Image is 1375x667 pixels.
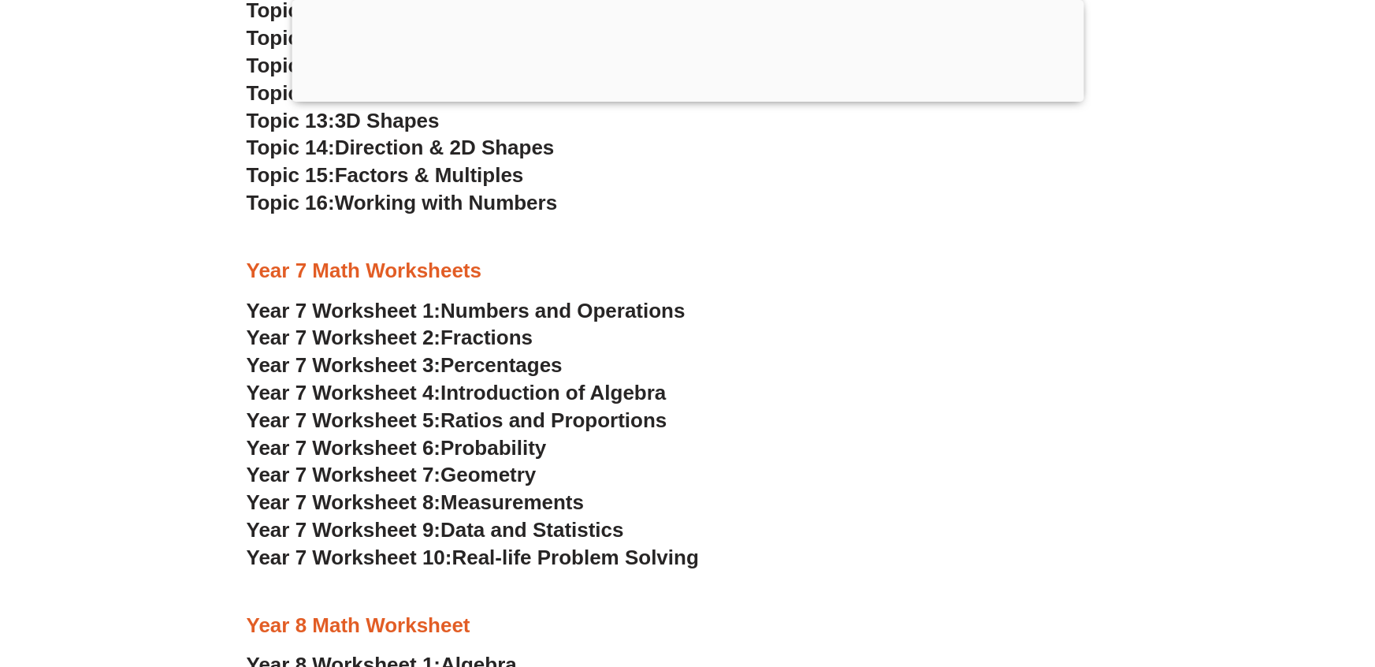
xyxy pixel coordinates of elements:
[440,408,667,432] span: Ratios and Proportions
[335,109,440,132] span: 3D Shapes
[247,136,335,159] span: Topic 14:
[247,408,667,432] a: Year 7 Worksheet 5:Ratios and Proportions
[247,54,335,77] span: Topic 11:
[247,163,524,187] a: Topic 15:Factors & Multiples
[247,81,335,105] span: Topic 12:
[247,326,441,349] span: Year 7 Worksheet 2:
[247,490,584,514] a: Year 7 Worksheet 8:Measurements
[247,191,558,214] a: Topic 16:Working with Numbers
[440,381,666,404] span: Introduction of Algebra
[247,463,537,486] a: Year 7 Worksheet 7:Geometry
[247,26,335,50] span: Topic 10:
[247,490,441,514] span: Year 7 Worksheet 8:
[247,109,335,132] span: Topic 13:
[440,436,546,460] span: Probability
[440,299,685,322] span: Numbers and Operations
[247,299,441,322] span: Year 7 Worksheet 1:
[247,436,547,460] a: Year 7 Worksheet 6:Probability
[247,81,522,105] a: Topic 12:Perimeter and Area
[247,136,555,159] a: Topic 14:Direction & 2D Shapes
[440,326,533,349] span: Fractions
[247,381,667,404] a: Year 7 Worksheet 4:Introduction of Algebra
[247,613,1129,639] h3: Year 8 Math Worksheet
[247,546,452,569] span: Year 7 Worksheet 10:
[440,353,563,377] span: Percentages
[247,381,441,404] span: Year 7 Worksheet 4:
[452,546,698,569] span: Real-life Problem Solving
[247,353,563,377] a: Year 7 Worksheet 3:Percentages
[335,136,555,159] span: Direction & 2D Shapes
[247,326,533,349] a: Year 7 Worksheet 2:Fractions
[335,81,522,105] span: Perimeter and Area
[247,191,335,214] span: Topic 16:
[247,54,507,77] a: Topic 11:Line of Symmetry
[247,436,441,460] span: Year 7 Worksheet 6:
[247,299,686,322] a: Year 7 Worksheet 1:Numbers and Operations
[335,191,557,214] span: Working with Numbers
[335,163,524,187] span: Factors & Multiples
[247,408,441,432] span: Year 7 Worksheet 5:
[1115,489,1375,667] iframe: Chat Widget
[247,163,335,187] span: Topic 15:
[440,490,584,514] span: Measurements
[247,26,602,50] a: Topic 10:Pattern & Missing Numbers
[440,518,624,542] span: Data and Statistics
[247,518,441,542] span: Year 7 Worksheet 9:
[247,353,441,377] span: Year 7 Worksheet 3:
[440,463,536,486] span: Geometry
[247,546,699,569] a: Year 7 Worksheet 10:Real-life Problem Solving
[247,518,624,542] a: Year 7 Worksheet 9:Data and Statistics
[247,463,441,486] span: Year 7 Worksheet 7:
[247,109,440,132] a: Topic 13:3D Shapes
[247,258,1129,285] h3: Year 7 Math Worksheets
